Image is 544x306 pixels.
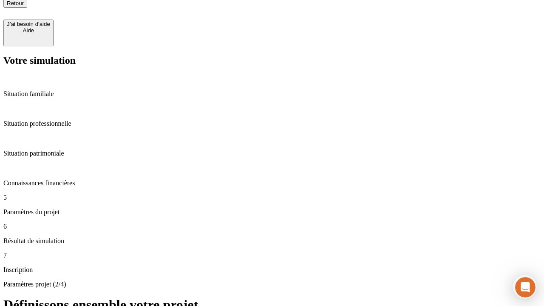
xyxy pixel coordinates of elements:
[3,266,541,274] p: Inscription
[513,275,537,299] iframe: Intercom live chat discovery launcher
[7,27,50,34] div: Aide
[515,277,535,297] iframe: Intercom live chat
[3,20,54,46] button: J’ai besoin d'aideAide
[3,194,541,201] p: 5
[3,237,541,245] p: Résultat de simulation
[3,252,541,259] p: 7
[3,179,541,187] p: Connaissances financières
[3,208,541,216] p: Paramètres du projet
[7,21,50,27] div: J’ai besoin d'aide
[3,120,541,127] p: Situation professionnelle
[3,280,541,288] p: Paramètres projet (2/4)
[3,150,541,157] p: Situation patrimoniale
[3,55,541,66] h2: Votre simulation
[3,223,541,230] p: 6
[3,90,541,98] p: Situation familiale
